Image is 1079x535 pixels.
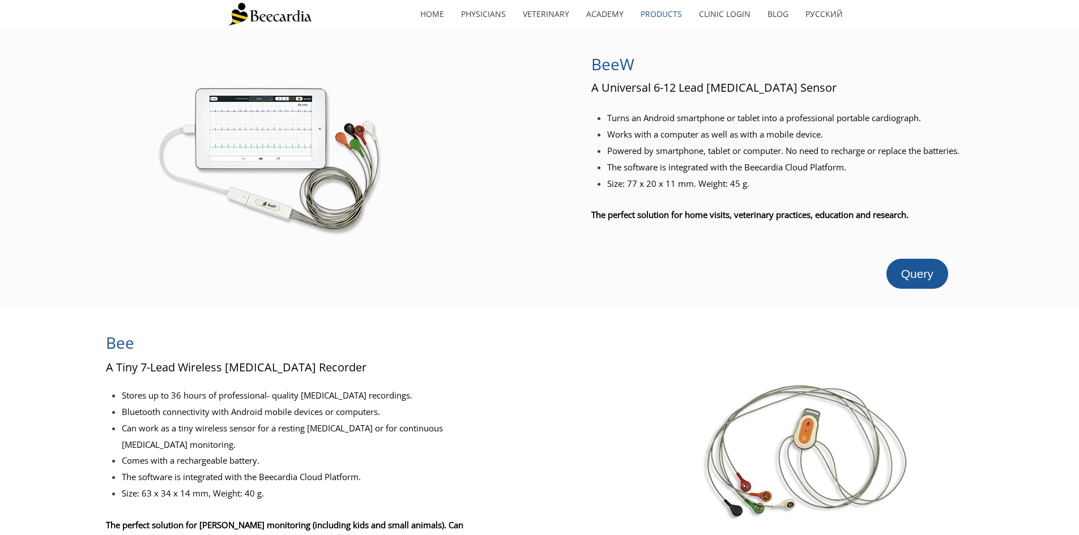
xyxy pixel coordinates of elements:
span: A Universal 6-12 Lead [MEDICAL_DATA] Sensor [591,80,837,95]
a: Physicians [453,1,514,27]
img: Beecardia [228,3,312,25]
span: Size: 63 x 34 x 14 mm, Weight: 40 g. [122,487,264,499]
a: Русский [797,1,851,27]
span: A Tiny 7-Lead Wireless [MEDICAL_DATA] Recorder [106,359,366,375]
a: Products [632,1,690,27]
a: home [412,1,453,27]
a: Academy [578,1,632,27]
span: Comes with a rechargeable battery. [122,455,259,466]
span: The software is integrated with the Beecardia Cloud Platform. [122,471,361,482]
a: Clinic Login [690,1,759,27]
span: Bluetooth connectivity with Android mobile devices or computers. [122,406,380,417]
span: The perfect solution for home visits, veterinary practices, education and research. [591,209,909,220]
span: The software is integrated with the Beecardia Cloud Platform. [607,161,846,173]
span: Can work as a tiny wireless sensor for a resting [MEDICAL_DATA] or for continuous [MEDICAL_DATA] ... [122,422,443,450]
span: Bee [106,332,134,353]
a: Veterinary [514,1,578,27]
span: Query [901,267,933,280]
a: Blog [759,1,797,27]
span: Powered by smartphone, tablet or computer. No need to recharge or replace the batteries. [607,145,959,156]
span: Turns an Android smartphone or tablet into a professional portable cardiograph. [607,112,921,123]
span: Works with a computer as well as with a mobile device. [607,129,823,140]
a: Query [886,259,948,289]
span: Stores up to 36 hours of professional- quality [MEDICAL_DATA] recordings. [122,390,412,401]
span: BeeW [591,53,634,75]
span: Size: 77 x 20 x 11 mm. Weight: 45 g. [607,178,749,189]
